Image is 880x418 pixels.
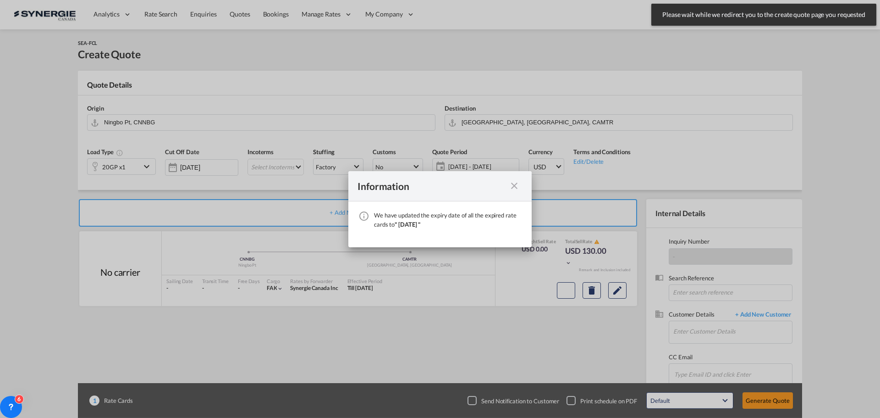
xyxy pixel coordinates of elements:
[509,180,520,191] md-icon: icon-close fg-AAA8AD cursor
[358,211,369,222] md-icon: icon-information-outline
[395,221,420,228] span: " [DATE] "
[660,10,868,19] span: Please wait while we redirect you to the create quote page you requested
[374,211,522,229] div: We have updated the expiry date of all the expired rate cards to
[357,180,506,192] div: Information
[348,171,532,247] md-dialog: We have ...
